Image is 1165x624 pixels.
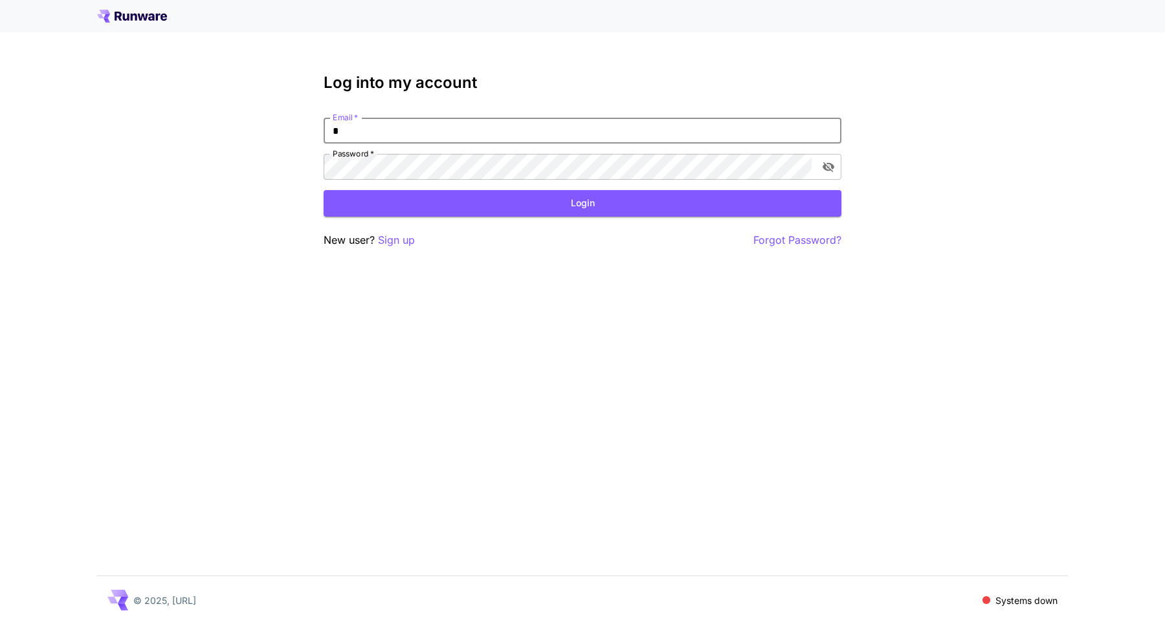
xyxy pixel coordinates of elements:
p: New user? [324,232,415,248]
button: toggle password visibility [817,155,840,178]
label: Email [333,112,358,123]
p: Systems down [995,594,1058,607]
button: Sign up [378,232,415,248]
h3: Log into my account [324,74,841,92]
button: Forgot Password? [753,232,841,248]
p: © 2025, [URL] [133,594,196,607]
button: Login [324,190,841,217]
label: Password [333,148,374,159]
